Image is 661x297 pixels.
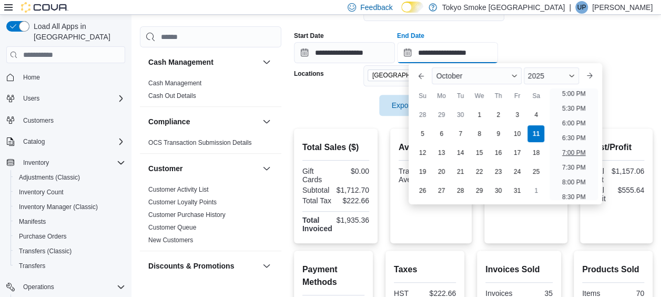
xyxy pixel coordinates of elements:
[148,261,258,271] button: Discounts & Promotions
[401,2,423,13] input: Dark Mode
[302,141,369,154] h2: Total Sales ($)
[19,156,125,169] span: Inventory
[140,136,281,153] div: Compliance
[414,182,431,199] div: day-26
[19,114,58,127] a: Customers
[19,188,64,196] span: Inventory Count
[471,87,487,104] div: We
[414,106,431,123] div: day-28
[338,196,369,205] div: $222.66
[2,70,129,85] button: Home
[148,224,196,231] a: Customer Queue
[21,2,68,13] img: Cova
[148,211,226,219] a: Customer Purchase History
[148,92,196,100] span: Cash Out Details
[592,1,653,14] p: [PERSON_NAME]
[550,88,597,200] ul: Time
[509,125,525,142] div: day-10
[509,106,525,123] div: day-3
[148,163,258,174] button: Customer
[294,32,324,40] label: Start Date
[19,92,44,105] button: Users
[15,245,76,258] a: Transfers (Classic)
[302,196,334,205] div: Total Tax
[302,216,332,233] strong: Total Invoiced
[558,176,590,189] li: 8:00 PM
[11,244,129,259] button: Transfers (Classic)
[397,42,498,63] input: Press the down key to enter a popover containing a calendar. Press the escape key to close the po...
[413,105,545,200] div: October, 2025
[19,173,80,182] span: Adjustments (Classic)
[575,1,588,14] div: Unike Patel
[19,135,49,148] button: Catalog
[471,144,487,161] div: day-15
[2,280,129,294] button: Operations
[452,87,469,104] div: Tu
[2,91,129,106] button: Users
[558,146,590,159] li: 7:00 PM
[471,163,487,180] div: day-22
[19,281,125,293] span: Operations
[15,215,50,228] a: Manifests
[148,80,201,87] a: Cash Management
[399,167,437,184] div: Transaction Average
[148,57,213,67] h3: Cash Management
[148,163,182,174] h3: Customer
[148,223,196,232] span: Customer Queue
[397,32,424,40] label: End Date
[433,125,450,142] div: day-6
[15,171,84,184] a: Adjustments (Classic)
[433,144,450,161] div: day-13
[558,132,590,144] li: 6:30 PM
[368,70,451,81] span: Port Elgin
[617,186,644,194] div: $555.64
[148,57,258,67] button: Cash Management
[15,171,125,184] span: Adjustments (Classic)
[509,182,525,199] div: day-31
[414,125,431,142] div: day-5
[140,183,281,251] div: Customer
[19,262,45,270] span: Transfers
[11,214,129,229] button: Manifests
[23,283,54,291] span: Operations
[558,117,590,130] li: 6:00 PM
[2,134,129,149] button: Catalog
[29,21,125,42] span: Load All Apps in [GEOGRAPHIC_DATA]
[148,138,252,147] span: OCS Transaction Submission Details
[15,186,68,199] a: Inventory Count
[471,106,487,123] div: day-1
[2,155,129,170] button: Inventory
[23,159,49,167] span: Inventory
[528,72,544,80] span: 2025
[509,144,525,161] div: day-17
[294,42,395,63] input: Press the down key to open a popover containing a calendar.
[294,70,324,78] label: Locations
[413,67,430,84] button: Previous Month
[452,144,469,161] div: day-14
[19,203,98,211] span: Inventory Manager (Classic)
[337,186,369,194] div: $1,712.70
[433,163,450,180] div: day-20
[379,95,438,116] button: Export
[148,185,209,194] span: Customer Activity List
[19,217,46,226] span: Manifests
[527,87,544,104] div: Sa
[452,182,469,199] div: day-28
[527,182,544,199] div: day-1
[19,71,44,84] a: Home
[385,95,432,116] span: Export
[394,263,456,276] h2: Taxes
[260,260,273,272] button: Discounts & Promotions
[527,106,544,123] div: day-4
[558,102,590,115] li: 5:30 PM
[433,87,450,104] div: Mo
[19,156,53,169] button: Inventory
[558,161,590,174] li: 7:30 PM
[148,236,193,244] span: New Customers
[432,67,521,84] div: Button. Open the month selector. October is currently selected.
[577,1,586,14] span: UP
[433,182,450,199] div: day-27
[490,163,506,180] div: day-23
[471,182,487,199] div: day-29
[148,92,196,100] a: Cash Out Details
